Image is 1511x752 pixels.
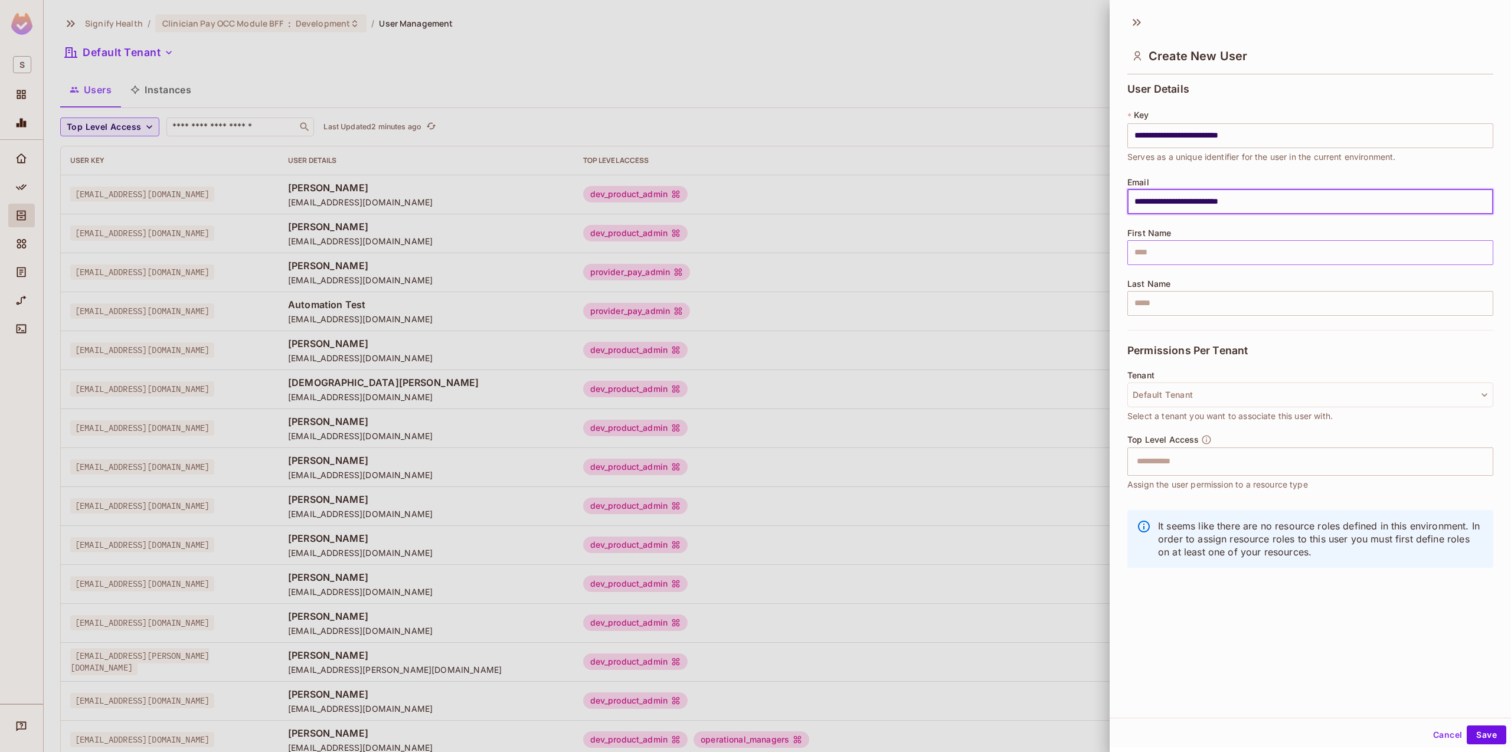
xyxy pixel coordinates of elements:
[1428,725,1467,744] button: Cancel
[1127,345,1248,357] span: Permissions Per Tenant
[1487,460,1489,462] button: Open
[1149,49,1247,63] span: Create New User
[1127,279,1170,289] span: Last Name
[1127,151,1396,164] span: Serves as a unique identifier for the user in the current environment.
[1134,110,1149,120] span: Key
[1127,410,1333,423] span: Select a tenant you want to associate this user with.
[1127,178,1149,187] span: Email
[1127,382,1493,407] button: Default Tenant
[1127,478,1308,491] span: Assign the user permission to a resource type
[1127,435,1199,444] span: Top Level Access
[1127,371,1154,380] span: Tenant
[1127,83,1189,95] span: User Details
[1127,228,1172,238] span: First Name
[1158,519,1484,558] p: It seems like there are no resource roles defined in this environment. In order to assign resourc...
[1467,725,1506,744] button: Save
